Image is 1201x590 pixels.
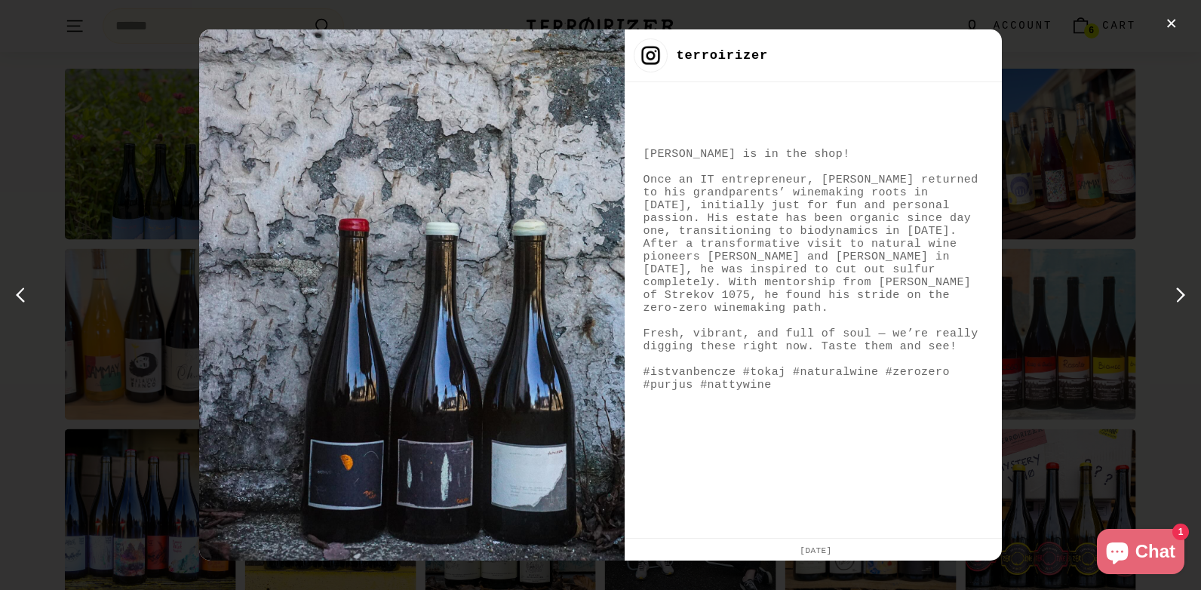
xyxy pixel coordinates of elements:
div: previous post [11,283,35,307]
div: Instagram post details [199,29,1001,561]
inbox-online-store-chat: Shopify online store chat [1092,529,1189,578]
div: [PERSON_NAME] is in the shop! Once an IT entrepreneur, [PERSON_NAME] returned to his grandparents... [644,148,983,392]
div: next post [1166,283,1190,307]
span: [DATE] [794,546,831,555]
div: close button [1160,13,1183,35]
img: Instagram profile picture [634,38,668,72]
a: Opens @terroirizer Instagram profile on a new window [677,47,769,64]
div: terroirizer [677,47,769,64]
